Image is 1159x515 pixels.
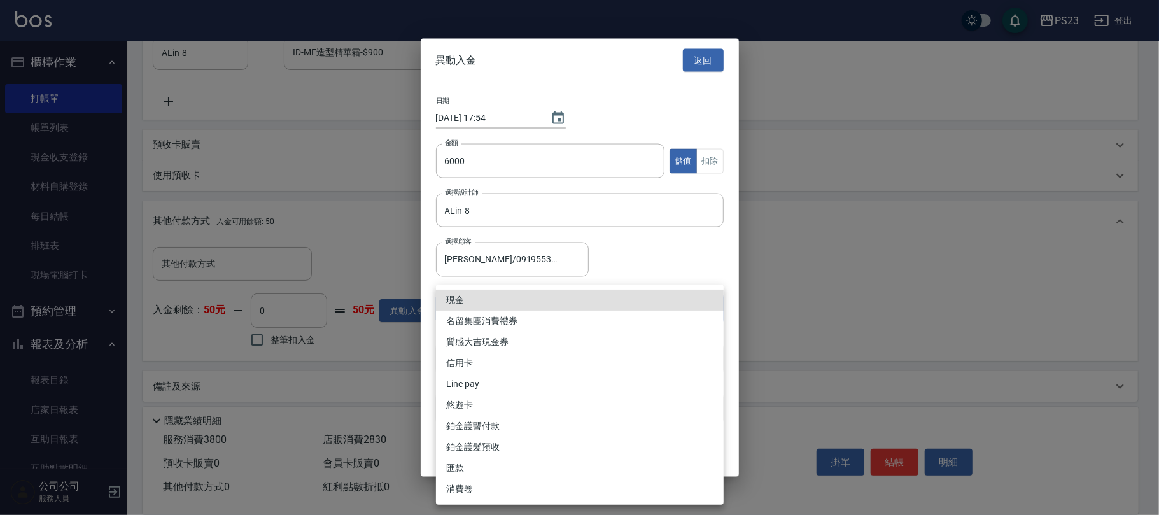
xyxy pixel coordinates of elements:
li: 信用卡 [436,353,724,374]
li: 鉑金護暫付款 [436,416,724,437]
li: 鉑金護髮預收 [436,437,724,458]
li: 消費卷 [436,479,724,500]
li: 匯款 [436,458,724,479]
li: 悠遊卡 [436,395,724,416]
li: 質感大吉現金券 [436,332,724,353]
li: Line pay [436,374,724,395]
li: 現金 [436,290,724,311]
li: 名留集團消費禮券 [436,311,724,332]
